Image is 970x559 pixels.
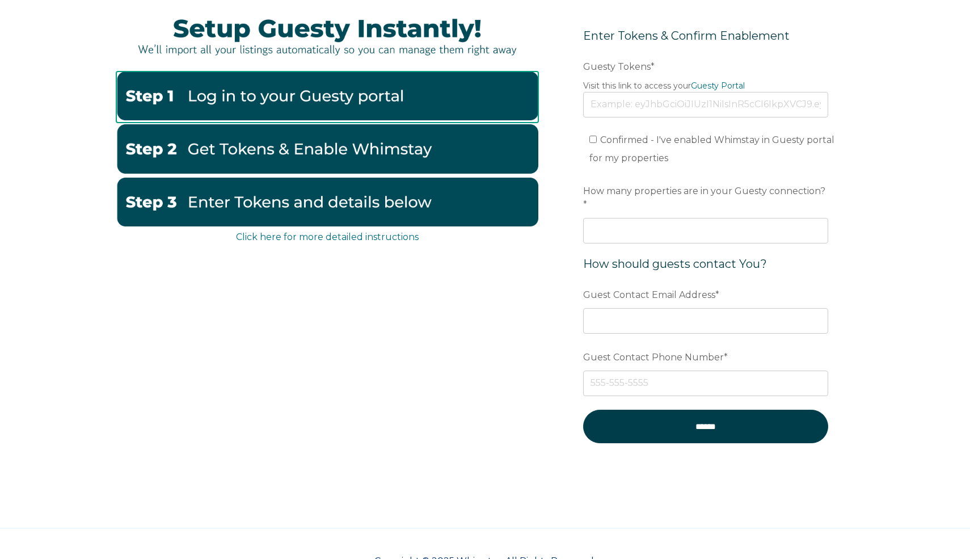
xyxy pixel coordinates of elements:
a: Click here for more detailed instructions [236,232,419,242]
span: Guest Contact Phone Number [583,348,724,366]
input: Confirmed - I've enabled Whimstay in Guesty portal for my properties [589,136,597,143]
img: Guestystep1-2 [116,72,538,120]
input: 555-555-5555 [583,371,828,396]
span: Guest Contact Email Address [583,286,715,304]
span: Guesty Tokens [583,58,651,75]
input: Example: eyJhbGciOiJIUzI1NiIsInR5cCI6IkpXVCJ9.eyJ0b2tlbklkIjoiNjQ2NjA0ODdiNWE1Njg1NzkyMGNjYThkIiw... [583,92,828,117]
img: GuestyTokensandenable [116,124,538,173]
span: Enter Tokens & Confirm Enablement [583,29,790,43]
img: EnterbelowGuesty [116,178,538,226]
span: How should guests contact You? [583,257,767,271]
span: Confirmed - I've enabled Whimstay in Guesty portal for my properties [589,135,834,163]
legend: Visit this link to access your [583,80,828,92]
img: instantlyguesty [116,3,538,67]
a: Guesty Portal [691,81,745,91]
span: How many properties are in your Guesty connection? [583,182,825,200]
